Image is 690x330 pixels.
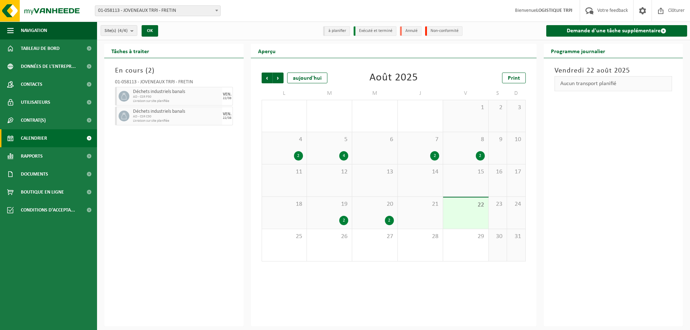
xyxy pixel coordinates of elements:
[310,233,348,241] span: 26
[21,57,76,75] span: Données de l'entrepr...
[425,26,463,36] li: Non-conformité
[511,233,521,241] span: 31
[369,73,418,83] div: Août 2025
[266,168,303,176] span: 11
[401,233,439,241] span: 28
[447,104,484,112] span: 1
[133,95,220,99] span: AD - CSR P30
[354,26,396,36] li: Exécuté et terminé
[101,25,137,36] button: Site(s)(4/4)
[447,136,484,144] span: 8
[105,25,128,36] span: Site(s)
[492,136,503,144] span: 9
[443,87,488,100] td: V
[492,104,503,112] span: 2
[401,136,439,144] span: 7
[536,8,572,13] strong: LOGISTIQUE TRPJ
[273,73,284,83] span: Suivant
[95,5,221,16] span: 01-058113 - JOVENEAUX TRPJ - FRETIN
[447,168,484,176] span: 15
[21,183,64,201] span: Boutique en ligne
[447,233,484,241] span: 29
[476,151,485,161] div: 2
[544,44,612,58] h2: Programme journalier
[266,233,303,241] span: 25
[21,75,42,93] span: Contacts
[323,26,350,36] li: à planifier
[400,26,422,36] li: Annulé
[492,233,503,241] span: 30
[310,136,348,144] span: 5
[21,201,75,219] span: Conditions d'accepta...
[489,87,507,100] td: S
[507,87,525,100] td: D
[21,165,48,183] span: Documents
[266,200,303,208] span: 18
[223,97,231,100] div: 22/08
[133,99,220,103] span: Livraison sur site planifiée
[356,136,394,144] span: 6
[352,87,397,100] td: M
[133,119,220,123] span: Livraison sur site planifiée
[104,44,156,58] h2: Tâches à traiter
[555,65,672,76] h3: Vendredi 22 août 2025
[546,25,687,37] a: Demande d'une tâche supplémentaire
[492,168,503,176] span: 16
[21,147,43,165] span: Rapports
[356,168,394,176] span: 13
[339,216,348,225] div: 2
[21,129,47,147] span: Calendrier
[115,80,233,87] div: 01-058113 - JOVENEAUX TRPJ - FRETIN
[385,216,394,225] div: 2
[21,111,46,129] span: Contrat(s)
[21,22,47,39] span: Navigation
[262,73,272,83] span: Précédent
[492,200,503,208] span: 23
[555,76,672,91] div: Aucun transport planifié
[307,87,352,100] td: M
[511,200,521,208] span: 24
[148,67,152,74] span: 2
[398,87,443,100] td: J
[118,28,128,33] count: (4/4)
[401,168,439,176] span: 14
[266,136,303,144] span: 4
[294,151,303,161] div: 2
[223,112,231,116] div: VEN.
[142,25,158,37] button: OK
[430,151,439,161] div: 2
[115,65,233,76] h3: En cours ( )
[223,116,231,120] div: 22/08
[287,73,327,83] div: aujourd'hui
[251,44,283,58] h2: Aperçu
[339,151,348,161] div: 4
[223,92,231,97] div: VEN.
[511,136,521,144] span: 10
[95,6,220,16] span: 01-058113 - JOVENEAUX TRPJ - FRETIN
[310,168,348,176] span: 12
[133,115,220,119] span: AD - CSR C30
[262,87,307,100] td: L
[356,233,394,241] span: 27
[21,93,50,111] span: Utilisateurs
[356,200,394,208] span: 20
[401,200,439,208] span: 21
[502,73,526,83] a: Print
[310,200,348,208] span: 19
[447,201,484,209] span: 22
[508,75,520,81] span: Print
[133,109,220,115] span: Déchets industriels banals
[511,104,521,112] span: 3
[21,39,60,57] span: Tableau de bord
[511,168,521,176] span: 17
[133,89,220,95] span: Déchets industriels banals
